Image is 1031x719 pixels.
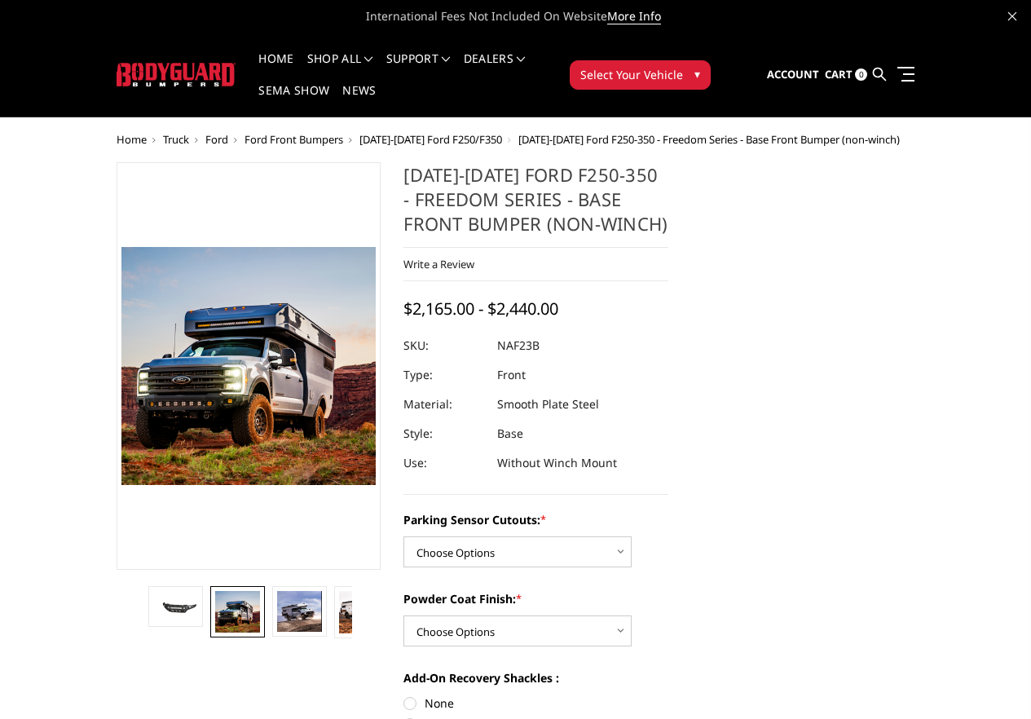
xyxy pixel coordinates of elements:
[245,132,343,147] a: Ford Front Bumpers
[403,448,485,478] dt: Use:
[607,8,661,24] a: More Info
[694,65,700,82] span: ▾
[117,162,381,570] a: 2023-2025 Ford F250-350 - Freedom Series - Base Front Bumper (non-winch)
[767,67,819,82] span: Account
[386,53,451,85] a: Support
[342,85,376,117] a: News
[258,53,293,85] a: Home
[464,53,526,85] a: Dealers
[518,132,900,147] span: [DATE]-[DATE] Ford F250-350 - Freedom Series - Base Front Bumper (non-winch)
[855,68,867,81] span: 0
[163,132,189,147] a: Truck
[403,390,485,419] dt: Material:
[767,53,819,97] a: Account
[949,641,1031,719] iframe: Chat Widget
[403,257,474,271] a: Write a Review
[403,669,668,686] label: Add-On Recovery Shackles :
[825,53,867,97] a: Cart 0
[307,53,373,85] a: shop all
[215,591,259,633] img: 2023-2025 Ford F250-350 - Freedom Series - Base Front Bumper (non-winch)
[403,419,485,448] dt: Style:
[339,591,383,633] img: 2023-2025 Ford F250-350 - Freedom Series - Base Front Bumper (non-winch)
[205,132,228,147] a: Ford
[258,85,329,117] a: SEMA Show
[403,331,485,360] dt: SKU:
[497,360,526,390] dd: Front
[277,591,321,632] img: 2023-2025 Ford F250-350 - Freedom Series - Base Front Bumper (non-winch)
[403,298,558,320] span: $2,165.00 - $2,440.00
[497,390,599,419] dd: Smooth Plate Steel
[403,511,668,528] label: Parking Sensor Cutouts:
[117,63,236,86] img: BODYGUARD BUMPERS
[403,695,668,712] label: None
[825,67,853,82] span: Cart
[580,66,683,83] span: Select Your Vehicle
[497,419,523,448] dd: Base
[117,132,147,147] a: Home
[570,60,711,90] button: Select Your Vehicle
[497,448,617,478] dd: Without Winch Mount
[359,132,502,147] a: [DATE]-[DATE] Ford F250/F350
[403,360,485,390] dt: Type:
[403,162,668,248] h1: [DATE]-[DATE] Ford F250-350 - Freedom Series - Base Front Bumper (non-winch)
[497,331,540,360] dd: NAF23B
[153,596,197,616] img: 2023-2025 Ford F250-350 - Freedom Series - Base Front Bumper (non-winch)
[403,590,668,607] label: Powder Coat Finish:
